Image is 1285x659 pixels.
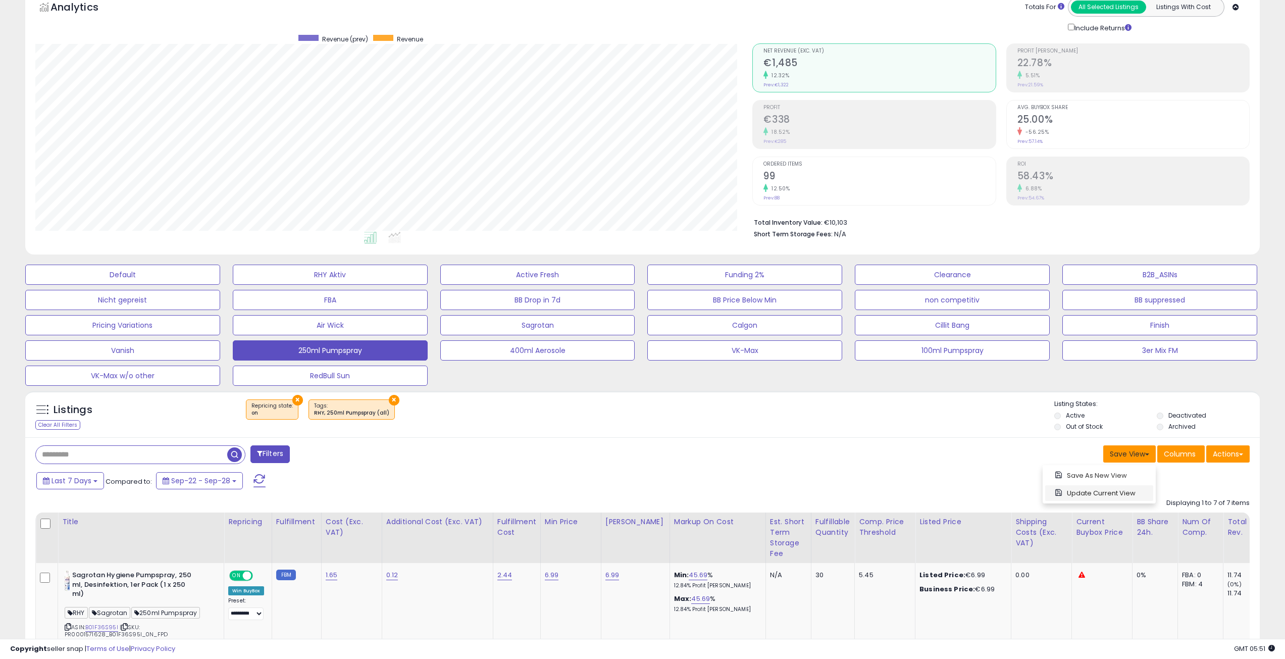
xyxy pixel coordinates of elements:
[768,128,790,136] small: 18.52%
[1045,468,1153,483] a: Save As New View
[919,584,975,594] b: Business Price:
[440,290,635,310] button: BB Drop in 7d
[1227,589,1268,598] div: 11.74
[919,517,1007,527] div: Listed Price
[1045,485,1153,501] a: Update Current View
[1054,399,1260,409] p: Listing States:
[763,105,995,111] span: Profit
[251,402,293,417] span: Repricing state :
[292,395,303,405] button: ×
[10,644,175,654] div: seller snap | |
[919,585,1003,594] div: €6.99
[859,517,911,538] div: Comp. Price Threshold
[54,403,92,417] h5: Listings
[25,315,220,335] button: Pricing Variations
[834,229,846,239] span: N/A
[545,570,559,580] a: 6.99
[440,340,635,361] button: 400ml Aerosole
[386,570,398,580] a: 0.12
[1206,445,1250,463] button: Actions
[397,35,423,43] span: Revenue
[1234,644,1275,653] span: 2025-10-6 05:51 GMT
[674,594,692,603] b: Max:
[1168,422,1196,431] label: Archived
[1164,449,1196,459] span: Columns
[1168,411,1206,420] label: Deactivated
[1227,571,1268,580] div: 11.74
[1166,498,1250,508] div: Displaying 1 to 7 of 7 items
[25,340,220,361] button: Vanish
[1062,265,1257,285] button: B2B_ASINs
[1022,72,1040,79] small: 5.51%
[763,138,786,144] small: Prev: €285
[251,572,268,580] span: OFF
[674,594,758,613] div: %
[440,265,635,285] button: Active Fresh
[1066,411,1085,420] label: Active
[545,517,597,527] div: Min Price
[276,570,296,580] small: FBM
[1015,571,1064,580] div: 0.00
[233,290,428,310] button: FBA
[605,517,665,527] div: [PERSON_NAME]
[1022,128,1049,136] small: -56.25%
[770,517,807,559] div: Est. Short Term Storage Fee
[233,265,428,285] button: RHY Aktiv
[1227,517,1264,538] div: Total Rev.
[314,402,389,417] span: Tags :
[815,571,847,580] div: 30
[763,170,995,184] h2: 99
[1071,1,1146,14] button: All Selected Listings
[1017,57,1249,71] h2: 22.78%
[763,195,780,201] small: Prev: 88
[1103,445,1156,463] button: Save View
[763,82,789,88] small: Prev: €1,322
[815,517,850,538] div: Fulfillable Quantity
[1017,82,1043,88] small: Prev: 21.59%
[250,445,290,463] button: Filters
[106,477,152,486] span: Compared to:
[1025,3,1064,12] div: Totals For
[919,571,1003,580] div: €6.99
[389,395,399,405] button: ×
[1062,340,1257,361] button: 3er Mix FM
[233,366,428,386] button: RedBull Sun
[674,606,758,613] p: 12.84% Profit [PERSON_NAME]
[233,340,428,361] button: 250ml Pumpspray
[326,517,378,538] div: Cost (Exc. VAT)
[62,517,220,527] div: Title
[1182,571,1215,580] div: FBA: 0
[276,517,317,527] div: Fulfillment
[1227,580,1242,588] small: (0%)
[440,315,635,335] button: Sagrotan
[1022,185,1042,192] small: 6.88%
[314,410,389,417] div: RHY, 250ml Pumpspray (all)
[1062,290,1257,310] button: BB suppressed
[754,230,833,238] b: Short Term Storage Fees:
[228,597,264,620] div: Preset:
[1017,48,1249,54] span: Profit [PERSON_NAME]
[1015,517,1067,548] div: Shipping Costs (Exc. VAT)
[228,517,268,527] div: Repricing
[1066,422,1103,431] label: Out of Stock
[763,162,995,167] span: Ordered Items
[1017,105,1249,111] span: Avg. Buybox Share
[65,607,88,619] span: RHY
[36,472,104,489] button: Last 7 Days
[156,472,243,489] button: Sep-22 - Sep-28
[25,290,220,310] button: Nicht gepreist
[1017,162,1249,167] span: ROI
[497,570,512,580] a: 2.44
[763,114,995,127] h2: €338
[674,582,758,589] p: 12.84% Profit [PERSON_NAME]
[1060,22,1144,33] div: Include Returns
[670,513,765,563] th: The percentage added to the cost of goods (COGS) that forms the calculator for Min & Max prices.
[1017,170,1249,184] h2: 58.43%
[763,48,995,54] span: Net Revenue (Exc. VAT)
[1157,445,1205,463] button: Columns
[689,570,707,580] a: 45.69
[605,570,620,580] a: 6.99
[1182,517,1219,538] div: Num of Comp.
[919,570,965,580] b: Listed Price:
[1137,517,1173,538] div: BB Share 24h.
